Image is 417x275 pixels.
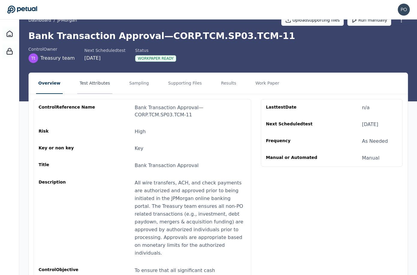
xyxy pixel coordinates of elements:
[135,179,246,257] div: All wire transfers, ACH, and check payments are authorized and approved prior to being initiated ...
[31,55,35,61] span: Tt
[41,55,75,62] span: Treasury team
[39,162,96,169] div: Title
[39,104,96,118] div: control Reference Name
[7,5,37,14] a: Go to Dashboard
[266,138,324,145] div: Frequency
[135,47,176,53] div: Status
[135,128,146,135] div: High
[135,55,176,62] div: Workpaper Ready
[266,121,324,128] div: Next Scheduled test
[362,154,379,162] div: Manual
[135,145,144,152] div: Key
[84,55,125,62] div: [DATE]
[281,14,344,26] button: Uploadsupporting files
[29,31,408,41] h1: Bank Transaction Approval — CORP.TCM.SP03.TCM-11
[39,145,96,152] div: Key or non key
[266,104,324,111] div: Last test Date
[36,73,63,94] button: Overview
[57,17,77,23] button: JPMorgan
[362,104,370,111] div: n/a
[84,47,125,53] div: Next Scheduled test
[77,73,112,94] button: Test Attributes
[135,163,199,168] span: Bank Transaction Approval
[253,73,282,94] button: Work Paper
[29,73,408,94] nav: Tabs
[39,179,96,257] div: Description
[266,154,324,162] div: Manual or Automated
[29,46,75,52] div: control Owner
[362,121,378,128] div: [DATE]
[2,27,17,41] a: Dashboard
[398,4,410,16] img: pooja.keshan@snowflake.com
[2,44,17,58] a: SOC
[166,73,204,94] button: Supporting Files
[39,128,96,135] div: Risk
[347,14,391,26] button: Run manually
[135,104,246,118] div: Bank Transaction Approval — CORP.TCM.SP03.TCM-11
[29,17,77,23] div: /
[127,73,151,94] button: Sampling
[219,73,239,94] button: Results
[362,138,388,145] div: As Needed
[29,17,51,23] a: Dashboard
